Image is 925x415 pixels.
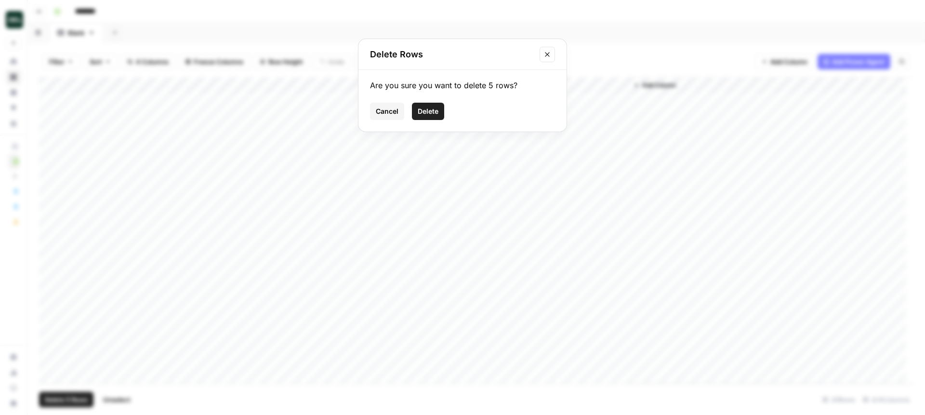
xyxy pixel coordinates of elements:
[412,103,444,120] button: Delete
[370,48,534,61] h2: Delete Rows
[540,47,555,62] button: Close modal
[376,107,398,116] span: Cancel
[370,103,404,120] button: Cancel
[418,107,438,116] span: Delete
[370,80,555,91] div: Are you sure you want to delete 5 rows?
